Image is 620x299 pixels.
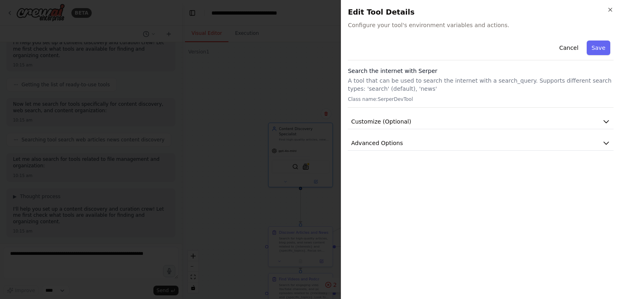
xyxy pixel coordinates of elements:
button: Save [587,41,610,55]
button: Cancel [554,41,583,55]
button: Advanced Options [348,136,614,151]
p: A tool that can be used to search the internet with a search_query. Supports different search typ... [348,77,614,93]
span: Configure your tool's environment variables and actions. [348,21,614,29]
button: Customize (Optional) [348,114,614,129]
p: Class name: SerperDevTool [348,96,614,103]
span: Customize (Optional) [351,117,411,126]
h2: Edit Tool Details [348,6,614,18]
span: Advanced Options [351,139,403,147]
h3: Search the internet with Serper [348,67,614,75]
